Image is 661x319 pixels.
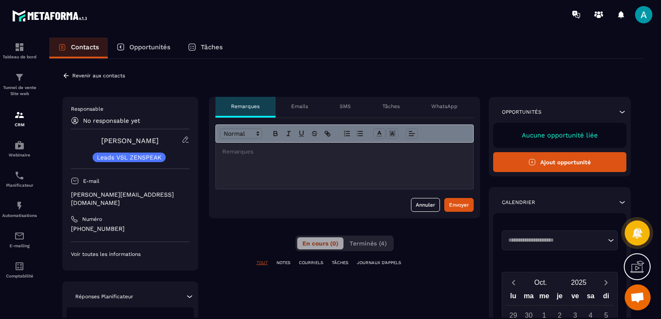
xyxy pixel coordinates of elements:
[82,216,102,223] p: Numéro
[71,251,189,258] p: Voir toutes les informations
[505,236,606,245] input: Search for option
[502,108,542,115] p: Opportunités
[49,38,108,58] a: Contacts
[297,237,343,249] button: En cours (0)
[276,260,290,266] p: NOTES
[14,42,25,52] img: formation
[71,43,99,51] p: Contacts
[625,284,651,310] div: Ouvrir le chat
[71,225,125,232] ringoverc2c-84e06f14122c: Call with Ringover
[257,260,268,266] p: TOUT
[521,290,536,305] div: ma
[179,38,231,58] a: Tâches
[97,154,161,160] p: Leads VSL ZENSPEAK
[568,290,583,305] div: ve
[560,275,598,290] button: Open years overlay
[2,103,37,134] a: formationformationCRM
[344,237,392,249] button: Terminés (4)
[357,260,401,266] p: JOURNAUX D'APPELS
[299,260,323,266] p: COURRIELS
[201,43,223,51] p: Tâches
[302,240,338,247] span: En cours (0)
[2,213,37,218] p: Automatisations
[431,103,458,110] p: WhatsApp
[231,103,260,110] p: Remarques
[502,230,618,250] div: Search for option
[2,183,37,188] p: Planificateur
[2,66,37,103] a: formationformationTunnel de vente Site web
[552,290,568,305] div: je
[598,290,614,305] div: di
[444,198,474,212] button: Envoyer
[522,275,560,290] button: Open months overlay
[12,8,90,24] img: logo
[598,277,614,288] button: Next month
[411,198,440,212] button: Annuler
[2,54,37,59] p: Tableau de bord
[493,152,627,172] button: Ajout opportunité
[2,164,37,194] a: schedulerschedulerPlanificateur
[340,103,351,110] p: SMS
[506,277,522,288] button: Previous month
[2,153,37,157] p: Webinaire
[14,140,25,150] img: automations
[2,35,37,66] a: formationformationTableau de bord
[536,290,552,305] div: me
[2,194,37,224] a: automationsautomationsAutomatisations
[291,103,308,110] p: Emails
[2,255,37,285] a: accountantaccountantComptabilité
[75,293,133,300] p: Réponses Planificateur
[83,117,140,124] p: No responsable yet
[502,199,535,206] p: Calendrier
[101,137,159,145] a: [PERSON_NAME]
[129,43,170,51] p: Opportunités
[71,191,189,207] p: [PERSON_NAME][EMAIL_ADDRESS][DOMAIN_NAME]
[382,103,400,110] p: Tâches
[332,260,348,266] p: TÂCHES
[71,225,125,232] ringoverc2c-number-84e06f14122c: [PHONE_NUMBER]
[449,201,469,209] div: Envoyer
[71,105,189,112] p: Responsable
[502,131,618,139] p: Aucune opportunité liée
[583,290,598,305] div: sa
[83,178,99,185] p: E-mail
[14,231,25,241] img: email
[14,261,25,271] img: accountant
[14,110,25,120] img: formation
[14,201,25,211] img: automations
[506,290,521,305] div: lu
[350,240,387,247] span: Terminés (4)
[108,38,179,58] a: Opportunités
[2,274,37,278] p: Comptabilité
[2,85,37,97] p: Tunnel de vente Site web
[72,73,125,79] p: Revenir aux contacts
[14,170,25,181] img: scheduler
[14,72,25,83] img: formation
[2,243,37,248] p: E-mailing
[2,224,37,255] a: emailemailE-mailing
[2,122,37,127] p: CRM
[2,134,37,164] a: automationsautomationsWebinaire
